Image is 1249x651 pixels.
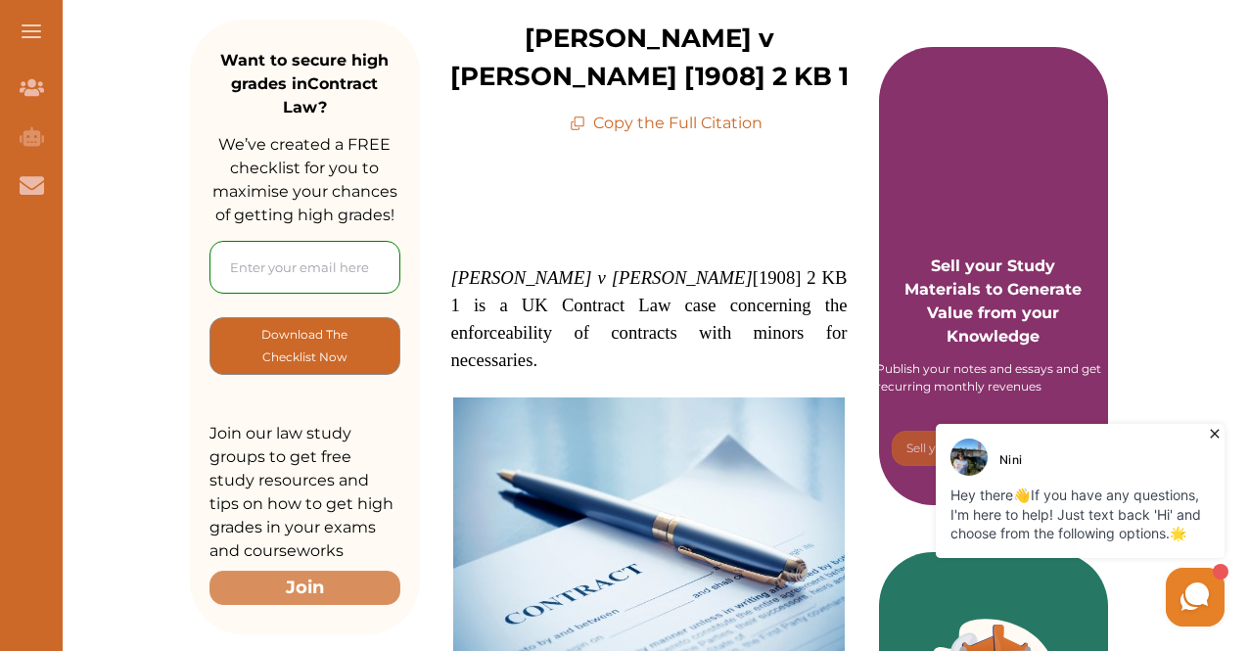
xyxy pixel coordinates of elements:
[220,51,389,116] strong: Want to secure high grades in Contract Law ?
[212,135,397,224] span: We’ve created a FREE checklist for you to maximise your chances of getting high grades!
[451,267,753,288] em: [PERSON_NAME] v [PERSON_NAME]
[570,112,763,135] p: Copy the Full Citation
[779,419,1229,631] iframe: HelpCrunch
[250,323,360,369] p: Download The Checklist Now
[209,422,400,563] p: Join our law study groups to get free study resources and tips on how to get high grades in your ...
[420,20,879,96] p: [PERSON_NAME] v [PERSON_NAME] [1908] 2 KB 1
[899,200,1089,349] p: Sell your Study Materials to Generate Value from your Knowledge
[209,241,400,294] input: Enter your email here
[209,571,400,605] button: Join
[451,267,848,370] span: [1908] 2 KB 1 is a UK Contract Law case concerning the enforceability of contracts with minors fo...
[209,317,400,375] button: [object Object]
[876,360,1111,395] div: Publish your notes and essays and get recurring monthly revenues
